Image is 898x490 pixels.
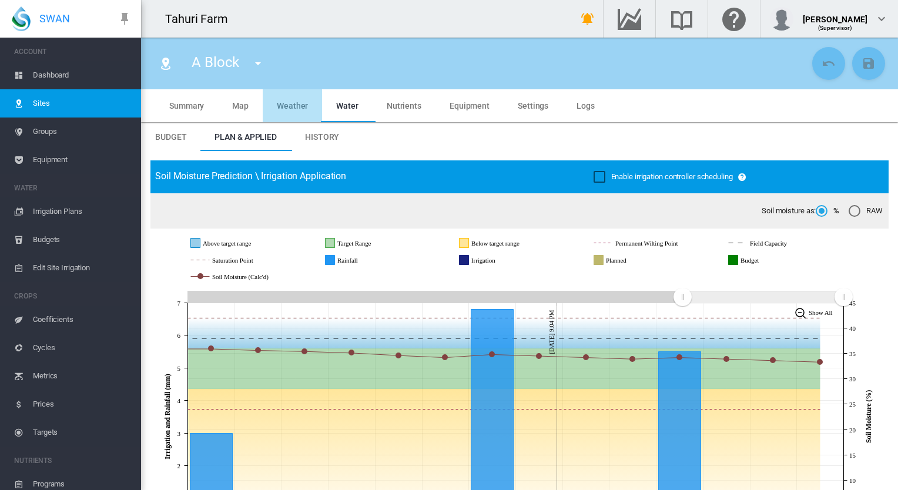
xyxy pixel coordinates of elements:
md-radio-button: % [816,206,839,217]
span: Water [336,101,358,110]
circle: Soil Moisture (Calc'd) Sun 31 Aug, 2025 35.9 [209,346,213,351]
circle: Soil Moisture (Calc'd) Sat 13 Sep, 2025 33.3 [817,360,822,364]
tspan: [DATE] 9:04 PM [548,310,555,354]
g: Field Capacity [729,238,827,249]
tspan: 7 [177,300,181,307]
span: Budgets [33,226,132,254]
g: Below target range [460,238,565,249]
circle: Soil Moisture (Calc'd) Sat 06 Sep, 2025 34.8 [490,352,494,357]
span: Enable irrigation controller scheduling [611,172,733,181]
circle: Soil Moisture (Calc'd) Thu 04 Sep, 2025 34.6 [396,353,401,358]
span: Metrics [33,362,132,390]
div: [PERSON_NAME] [803,9,867,21]
span: Budget [155,132,186,142]
tspan: 45 [849,300,856,307]
tspan: 25 [849,401,856,408]
g: Zoom chart using cursor arrows [833,287,854,307]
g: Rainfall [326,255,393,266]
tspan: 6 [177,332,181,339]
tspan: Irrigation and Rainfall (mm) [163,374,172,460]
span: NUTRIENTS [14,451,132,470]
circle: Soil Moisture (Calc'd) Wed 03 Sep, 2025 35.1 [349,350,354,355]
span: Weather [277,101,308,110]
circle: Soil Moisture (Calc'd) Fri 05 Sep, 2025 34.2 [443,355,447,360]
tspan: 35 [849,350,856,357]
md-icon: icon-bell-ring [581,12,595,26]
span: Cycles [33,334,132,362]
div: Tahuri Farm [165,11,239,27]
md-icon: icon-undo [822,56,836,71]
span: Plan & Applied [215,132,277,142]
g: Zoom chart using cursor arrows [672,287,693,307]
circle: Soil Moisture (Calc'd) Tue 02 Sep, 2025 35.4 [302,349,307,354]
span: Prices [33,390,132,418]
span: Irrigation Plans [33,197,132,226]
md-icon: Go to the Data Hub [615,12,644,26]
img: profile.jpg [770,7,793,31]
span: Summary [169,101,204,110]
circle: Soil Moisture (Calc'd) Mon 01 Sep, 2025 35.6 [256,348,260,353]
md-icon: icon-menu-down [251,56,265,71]
tspan: 30 [849,375,856,382]
md-icon: icon-chevron-down [874,12,889,26]
md-icon: icon-map-marker-radius [159,56,173,71]
span: Map [232,101,249,110]
tspan: 2 [177,462,180,469]
span: Equipment [33,146,132,174]
g: Permanent Wilting Point [594,238,725,249]
tspan: 4 [177,397,181,404]
circle: Soil Moisture (Calc'd) Sun 07 Sep, 2025 34.5 [537,354,541,358]
circle: Soil Moisture (Calc'd) Tue 09 Sep, 2025 33.9 [630,357,635,361]
tspan: Show All [809,309,833,316]
button: Click to go to list of Sites [154,52,177,75]
span: Logs [577,101,595,110]
circle: Soil Moisture (Calc'd) Thu 11 Sep, 2025 33.9 [724,357,729,361]
button: icon-bell-ring [576,7,599,31]
span: Dashboard [33,61,132,89]
span: CROPS [14,287,132,306]
button: Save Changes [852,47,885,80]
span: ACCOUNT [14,42,132,61]
span: Edit Site Irrigation [33,254,132,282]
tspan: 15 [849,452,856,459]
tspan: 20 [849,427,856,434]
tspan: 40 [849,325,856,332]
circle: Soil Moisture (Calc'd) Mon 08 Sep, 2025 34.2 [584,355,588,360]
g: Budget [729,255,796,266]
span: WATER [14,179,132,197]
g: Planned [594,255,664,266]
span: (Supervisor) [818,25,853,31]
md-icon: icon-pin [118,12,132,26]
span: Nutrients [387,101,421,110]
span: Soil moisture as: [762,206,816,216]
span: Sites [33,89,132,118]
rect: Zoom chart using cursor arrows [682,291,843,303]
span: Coefficients [33,306,132,334]
md-checkbox: Enable irrigation controller scheduling [594,172,733,183]
tspan: 3 [177,430,181,437]
tspan: 5 [177,365,181,372]
span: Groups [33,118,132,146]
tspan: 10 [849,477,856,484]
tspan: Soil Moisture (%) [865,390,873,443]
button: icon-menu-down [246,52,270,75]
md-icon: icon-content-save [862,56,876,71]
span: Soil Moisture Prediction \ Irrigation Application [155,170,346,182]
g: Saturation Point [191,255,296,266]
span: History [305,132,339,142]
md-icon: Search the knowledge base [668,12,696,26]
g: Above target range [191,238,297,249]
md-icon: Click here for help [720,12,748,26]
button: Cancel Changes [812,47,845,80]
g: Target Range [326,238,413,249]
md-radio-button: RAW [849,206,883,217]
circle: Soil Moisture (Calc'd) Fri 12 Sep, 2025 33.6 [770,358,775,363]
span: Targets [33,418,132,447]
span: Settings [518,101,548,110]
g: Irrigation [460,255,534,266]
img: SWAN-Landscape-Logo-Colour-drop.png [12,6,31,31]
span: Equipment [450,101,490,110]
circle: Soil Moisture (Calc'd) Wed 10 Sep, 2025 34.2 [677,355,682,360]
span: A Block [192,54,239,71]
g: Soil Moisture (Calc'd) [191,271,313,283]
